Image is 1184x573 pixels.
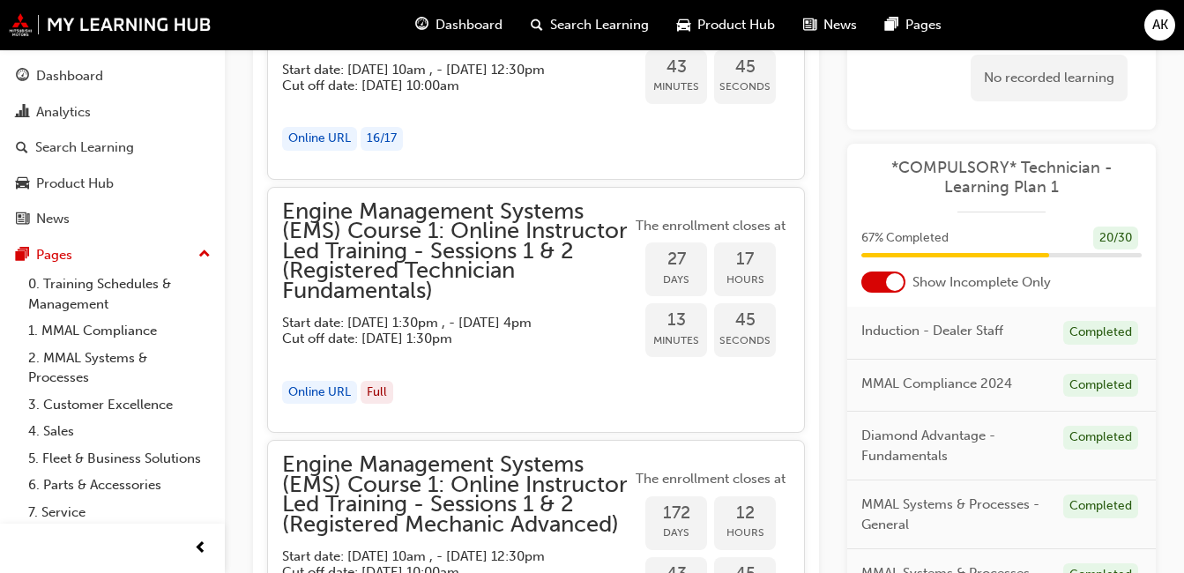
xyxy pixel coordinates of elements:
[21,345,218,391] a: 2. MMAL Systems & Processes
[282,78,603,93] h5: Cut off date: [DATE] 10:00am
[714,523,776,543] span: Hours
[1063,374,1138,398] div: Completed
[21,418,218,445] a: 4. Sales
[714,249,776,270] span: 17
[1063,321,1138,345] div: Completed
[905,15,942,35] span: Pages
[517,7,663,43] a: search-iconSearch Learning
[645,503,707,524] span: 172
[21,271,218,317] a: 0. Training Schedules & Management
[194,538,207,560] span: prev-icon
[861,158,1142,197] a: *COMPULSORY* Technician - Learning Plan 1
[1063,426,1138,450] div: Completed
[714,331,776,351] span: Seconds
[282,548,603,564] h5: Start date: [DATE] 10am , - [DATE] 12:30pm
[415,14,428,36] span: guage-icon
[861,374,1012,394] span: MMAL Compliance 2024
[645,523,707,543] span: Days
[1152,15,1168,35] span: AK
[714,57,776,78] span: 45
[1144,10,1175,41] button: AK
[789,7,871,43] a: news-iconNews
[16,105,29,121] span: chart-icon
[36,66,103,86] div: Dashboard
[282,331,603,346] h5: Cut off date: [DATE] 1:30pm
[861,228,949,249] span: 67 % Completed
[663,7,789,43] a: car-iconProduct Hub
[697,15,775,35] span: Product Hub
[7,167,218,200] a: Product Hub
[21,472,218,499] a: 6. Parts & Accessories
[7,60,218,93] a: Dashboard
[36,209,70,229] div: News
[282,202,631,301] span: Engine Management Systems (EMS) Course 1: Online Instructor Led Training - Sessions 1 & 2 (Regist...
[714,310,776,331] span: 45
[7,239,218,272] button: Pages
[971,55,1128,101] div: No recorded learning
[1063,495,1138,518] div: Completed
[823,15,857,35] span: News
[282,202,790,419] button: Engine Management Systems (EMS) Course 1: Online Instructor Led Training - Sessions 1 & 2 (Regist...
[861,321,1003,341] span: Induction - Dealer Staff
[714,77,776,97] span: Seconds
[7,203,218,235] a: News
[631,469,790,489] span: The enrollment closes at
[645,57,707,78] span: 43
[36,174,114,194] div: Product Hub
[35,138,134,158] div: Search Learning
[861,495,1049,534] span: MMAL Systems & Processes - General
[401,7,517,43] a: guage-iconDashboard
[198,243,211,266] span: up-icon
[550,15,649,35] span: Search Learning
[861,426,1049,465] span: Diamond Advantage - Fundamentals
[21,499,218,526] a: 7. Service
[16,212,29,227] span: news-icon
[16,176,29,192] span: car-icon
[1093,227,1138,250] div: 20 / 30
[803,14,816,36] span: news-icon
[871,7,956,43] a: pages-iconPages
[7,96,218,129] a: Analytics
[645,310,707,331] span: 13
[282,315,603,331] h5: Start date: [DATE] 1:30pm , - [DATE] 4pm
[631,216,790,236] span: The enrollment closes at
[21,317,218,345] a: 1. MMAL Compliance
[436,15,503,35] span: Dashboard
[7,56,218,239] button: DashboardAnalyticsSearch LearningProduct HubNews
[7,131,218,164] a: Search Learning
[36,245,72,265] div: Pages
[645,331,707,351] span: Minutes
[21,445,218,473] a: 5. Fleet & Business Solutions
[282,381,357,405] div: Online URL
[677,14,690,36] span: car-icon
[531,14,543,36] span: search-icon
[714,270,776,290] span: Hours
[282,62,603,78] h5: Start date: [DATE] 10am , - [DATE] 12:30pm
[885,14,898,36] span: pages-icon
[282,455,631,534] span: Engine Management Systems (EMS) Course 1: Online Instructor Led Training - Sessions 1 & 2 (Regist...
[645,77,707,97] span: Minutes
[16,140,28,156] span: search-icon
[714,503,776,524] span: 12
[361,381,393,405] div: Full
[36,102,91,123] div: Analytics
[912,272,1051,293] span: Show Incomplete Only
[361,127,403,151] div: 16 / 17
[645,270,707,290] span: Days
[21,391,218,419] a: 3. Customer Excellence
[282,127,357,151] div: Online URL
[645,249,707,270] span: 27
[16,248,29,264] span: pages-icon
[16,69,29,85] span: guage-icon
[9,13,212,36] img: mmal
